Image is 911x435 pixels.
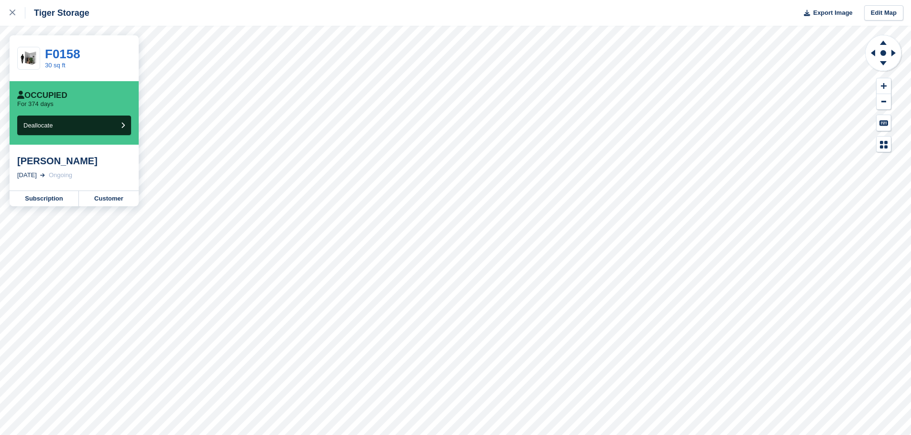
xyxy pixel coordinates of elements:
[10,191,79,206] a: Subscription
[23,122,53,129] span: Deallocate
[17,155,131,167] div: [PERSON_NAME]
[877,137,891,152] button: Map Legend
[877,115,891,131] button: Keyboard Shortcuts
[17,170,37,180] div: [DATE]
[79,191,139,206] a: Customer
[17,116,131,135] button: Deallocate
[45,62,66,69] a: 30 sq ft
[18,50,40,67] img: 30-sqft-unit.jpg
[798,5,853,21] button: Export Image
[17,91,67,100] div: Occupied
[45,47,80,61] a: F0158
[40,173,45,177] img: arrow-right-light-icn-cde0832a797a2874e46488d9cf13f60e5c3a73dbe684e267c42b8395dfbc2abf.svg
[813,8,852,18] span: Export Image
[25,7,89,19] div: Tiger Storage
[877,78,891,94] button: Zoom In
[49,170,72,180] div: Ongoing
[17,100,54,108] p: For 374 days
[864,5,903,21] a: Edit Map
[877,94,891,110] button: Zoom Out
